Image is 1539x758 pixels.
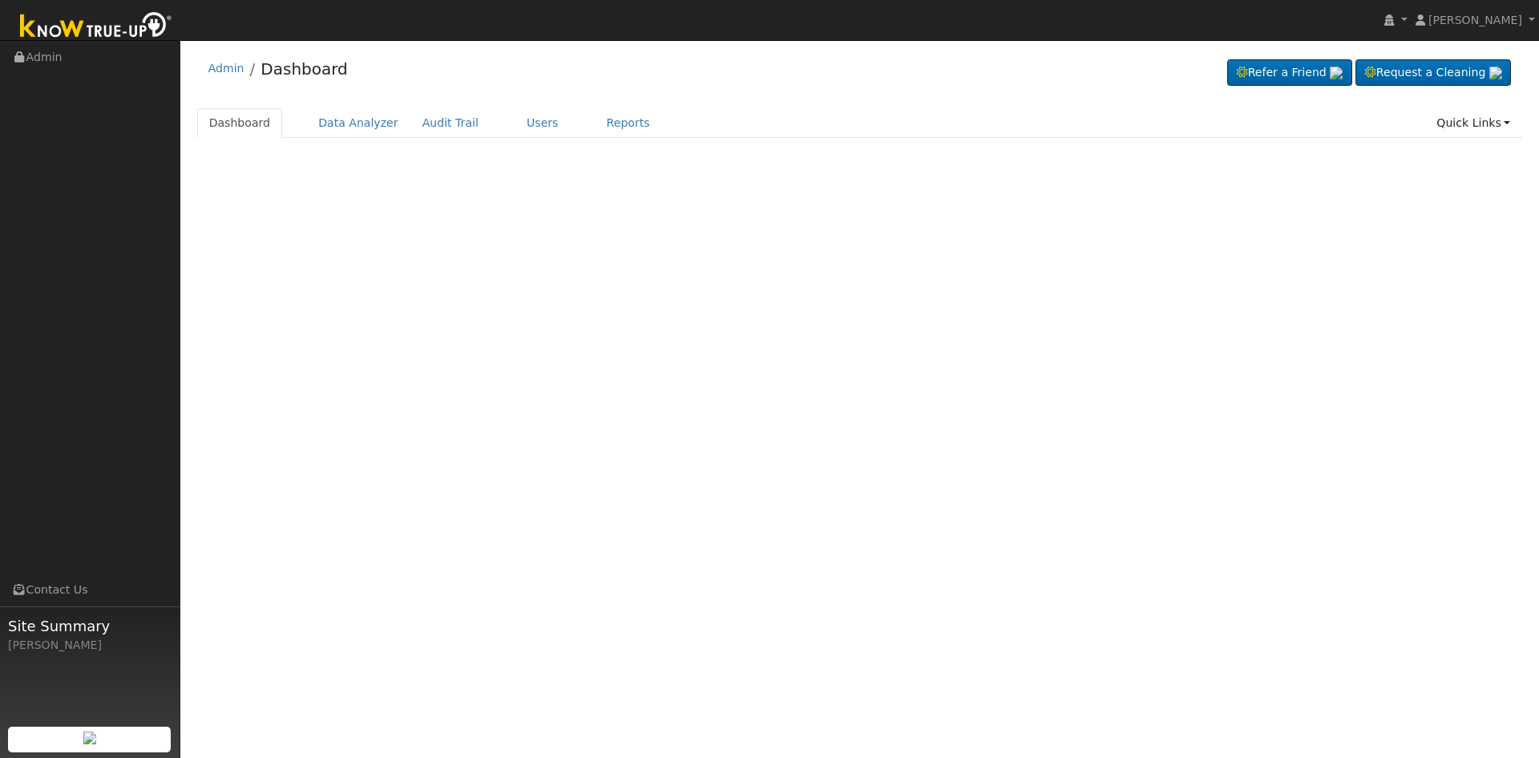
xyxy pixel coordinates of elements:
div: [PERSON_NAME] [8,637,172,654]
a: Data Analyzer [306,108,410,138]
a: Users [515,108,571,138]
a: Dashboard [261,59,348,79]
a: Dashboard [197,108,283,138]
a: Quick Links [1424,108,1522,138]
a: Reports [595,108,662,138]
span: [PERSON_NAME] [1428,14,1522,26]
a: Request a Cleaning [1355,59,1511,87]
img: retrieve [1330,67,1343,79]
a: Refer a Friend [1227,59,1352,87]
span: Site Summary [8,615,172,637]
img: retrieve [83,732,96,744]
img: Know True-Up [12,9,180,45]
a: Admin [208,62,244,75]
img: retrieve [1489,67,1502,79]
a: Audit Trail [410,108,491,138]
